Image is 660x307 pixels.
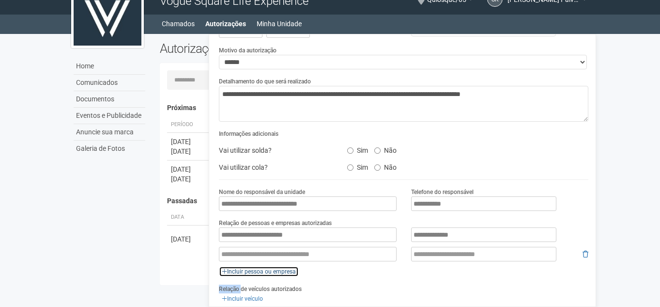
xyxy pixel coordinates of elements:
[219,188,305,196] label: Nome do responsável da unidade
[347,164,353,171] input: Sim
[160,41,367,56] h2: Autorizações
[347,143,368,155] label: Sim
[212,160,339,175] div: Vai utilizar cola?
[219,129,278,138] label: Informações adicionais
[74,58,145,75] a: Home
[171,164,207,174] div: [DATE]
[212,143,339,158] div: Vai utilizar solda?
[219,219,332,227] label: Relação de pessoas e empresas autorizadas
[74,91,145,108] a: Documentos
[347,147,353,154] input: Sim
[74,141,145,157] a: Galeria de Fotos
[167,117,211,133] th: Período
[347,160,368,172] label: Sim
[257,17,302,31] a: Minha Unidade
[74,75,145,91] a: Comunicados
[171,174,207,184] div: [DATE]
[219,77,311,86] label: Detalhamento do que será realizado
[74,108,145,124] a: Eventos e Publicidade
[162,17,195,31] a: Chamados
[171,234,207,244] div: [DATE]
[411,188,474,196] label: Telefone do responsável
[167,210,211,226] th: Data
[171,146,207,156] div: [DATE]
[374,147,381,154] input: Não
[583,251,588,258] i: Remover
[374,143,397,155] label: Não
[167,104,582,112] h4: Próximas
[74,124,145,141] a: Anuncie sua marca
[374,164,381,171] input: Não
[219,285,302,293] label: Relação de veículos autorizados
[167,197,582,205] h4: Passadas
[219,46,276,55] label: Motivo da autorização
[219,266,299,277] a: Incluir pessoa ou empresa
[374,160,397,172] label: Não
[171,137,207,146] div: [DATE]
[205,17,246,31] a: Autorizações
[219,293,266,304] a: Incluir veículo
